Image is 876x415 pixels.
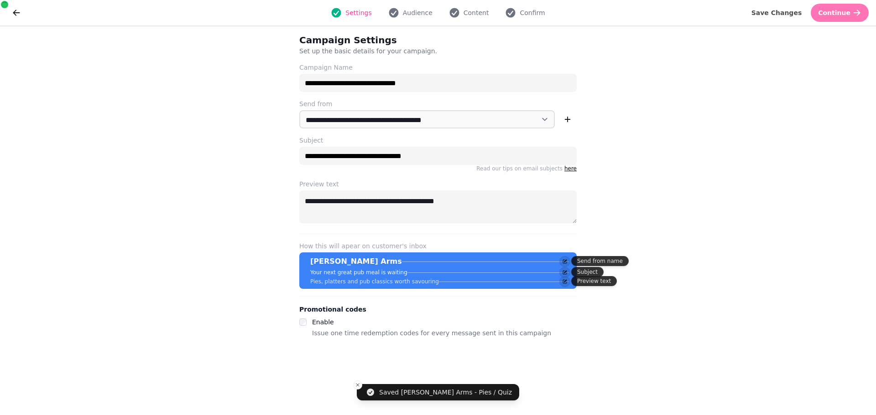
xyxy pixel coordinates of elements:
div: Preview text [571,276,617,286]
p: Set up the basic details for your campaign. [299,46,533,56]
button: Save Changes [744,4,809,22]
button: Close toast [353,380,362,389]
p: Your next great pub meal is waiting [310,269,407,276]
label: Preview text [299,179,577,189]
label: Enable [312,318,334,326]
p: Pies, platters and pub classics worth savouring [310,278,439,285]
p: Issue one time redemption codes for every message sent in this campaign [312,328,551,338]
label: Send from [299,99,577,108]
div: Saved [PERSON_NAME] Arms - Pies / Quiz [379,388,512,397]
span: Continue [818,10,850,16]
button: Continue [811,4,869,22]
label: Campaign Name [299,63,577,72]
div: Send from name [571,256,629,266]
button: go back [7,4,26,22]
label: How this will apear on customer's inbox [299,241,577,251]
div: Subject [571,267,604,277]
span: Confirm [520,8,545,17]
span: Content [464,8,489,17]
span: Audience [403,8,433,17]
h2: Campaign Settings [299,34,474,46]
p: Read our tips on email subjects [299,165,577,172]
span: Settings [345,8,371,17]
legend: Promotional codes [299,304,366,315]
a: here [564,165,577,172]
label: Subject [299,136,577,145]
span: Save Changes [751,10,802,16]
p: [PERSON_NAME] Arms [310,256,402,267]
